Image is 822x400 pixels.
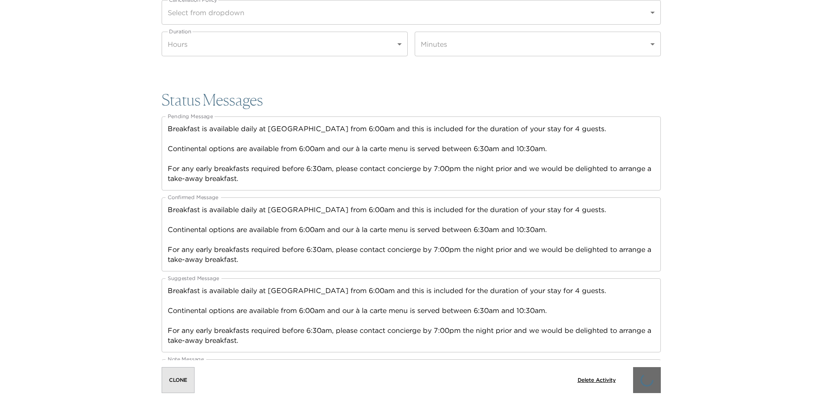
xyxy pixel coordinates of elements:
textarea: Breakfast is available daily at [GEOGRAPHIC_DATA] from 6:00am and this is included for the durati... [168,286,655,345]
label: Suggested Message [168,274,219,282]
textarea: Breakfast is available daily at [GEOGRAPHIC_DATA] from 6:00am and this is included for the durati... [168,124,655,184]
label: Duration [168,28,192,35]
h4: Status Messages [162,91,661,110]
p: Hours [168,39,394,49]
span: Delete Activity [578,377,616,383]
label: Confirmed Message [168,194,218,201]
p: Select from dropdown [168,7,647,18]
label: Note Message [168,355,204,363]
textarea: Breakfast is available daily at [GEOGRAPHIC_DATA] from 6:00am and this is included for the durati... [168,205,655,265]
label: Pending Message [168,113,213,120]
button: Delete Activity [574,367,619,393]
p: Minutes [421,39,647,49]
